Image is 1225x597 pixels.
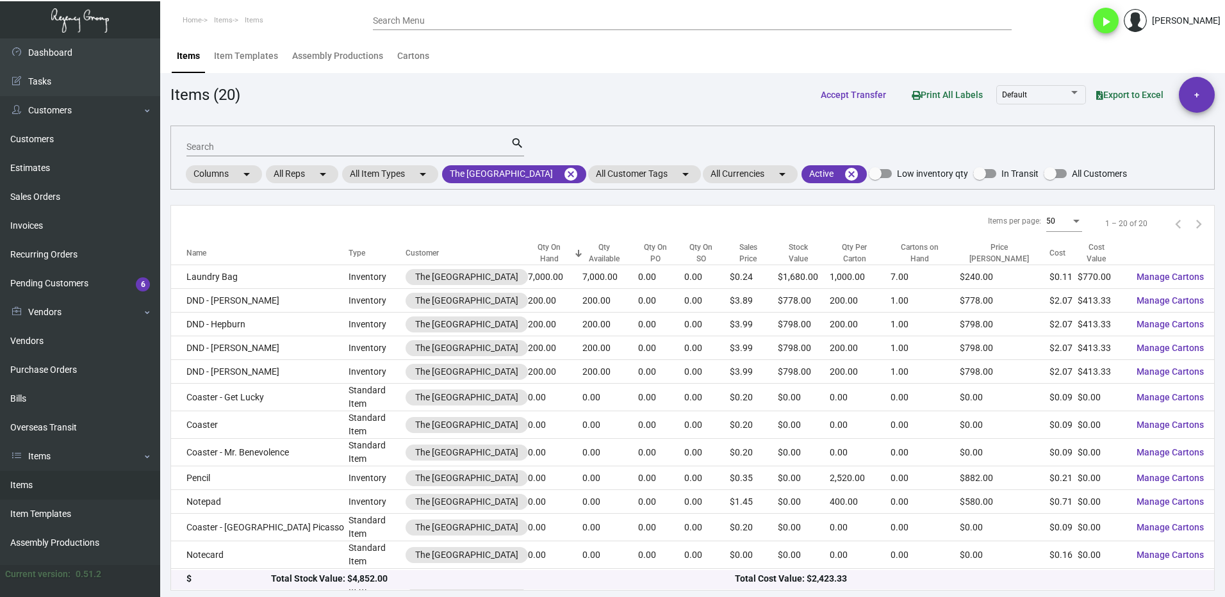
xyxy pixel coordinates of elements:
td: $0.21 [1049,466,1078,490]
span: In Transit [1001,166,1039,181]
td: $0.09 [1049,411,1078,439]
td: Notecard [171,541,349,569]
td: 0.00 [891,411,960,439]
div: Cost Value [1078,241,1114,265]
td: Inventory [349,336,405,360]
div: Type [349,247,365,259]
td: $0.20 [730,384,778,411]
td: 0.00 [830,541,891,569]
td: Coaster - [GEOGRAPHIC_DATA] Picasso [171,514,349,541]
td: $3.99 [730,313,778,336]
td: 0.00 [830,384,891,411]
td: 0.00 [638,336,684,360]
td: $0.00 [778,541,830,569]
td: $0.00 [1078,541,1126,569]
div: Current version: [5,568,70,581]
div: Assembly Productions [292,49,383,63]
div: Cartons on Hand [891,241,960,265]
button: Manage Cartons [1126,413,1214,436]
div: Qty On SO [684,241,718,265]
td: $798.00 [778,313,830,336]
span: Manage Cartons [1137,295,1204,306]
td: $0.09 [1049,439,1078,466]
td: 0.00 [891,514,960,541]
td: DND - [PERSON_NAME] [171,289,349,313]
span: Manage Cartons [1137,366,1204,377]
td: 0.00 [830,514,891,541]
td: 0.00 [528,490,582,514]
td: 0.00 [684,336,730,360]
span: Low inventory qty [897,166,968,181]
td: Standard Item [349,541,405,569]
td: $0.00 [778,466,830,490]
td: 0.00 [582,466,638,490]
td: 0.00 [582,439,638,466]
td: 1.00 [891,360,960,384]
td: 0.00 [528,384,582,411]
td: 0.00 [684,541,730,569]
mat-chip: Active [802,165,867,183]
td: 1.00 [891,313,960,336]
div: The [GEOGRAPHIC_DATA] [415,521,518,534]
td: 0.00 [684,411,730,439]
td: 0.00 [830,411,891,439]
td: $240.00 [960,265,1049,289]
td: 0.00 [684,384,730,411]
span: Home [183,16,202,24]
td: 0.00 [528,411,582,439]
div: Price [PERSON_NAME] [960,241,1049,265]
div: Sales Price [730,241,778,265]
mat-icon: arrow_drop_down [775,167,790,182]
div: The [GEOGRAPHIC_DATA] [415,365,518,379]
td: Standard Item [349,411,405,439]
td: 0.00 [684,490,730,514]
td: $0.00 [778,411,830,439]
mat-icon: arrow_drop_down [239,167,254,182]
div: Name [186,247,206,259]
td: $0.20 [730,514,778,541]
div: $ [186,573,271,586]
i: play_arrow [1098,14,1114,29]
td: 200.00 [830,313,891,336]
td: 0.00 [638,289,684,313]
div: Sales Price [730,241,766,265]
div: Cartons on Hand [891,241,948,265]
td: $0.20 [730,411,778,439]
span: Manage Cartons [1137,447,1204,457]
td: $3.99 [730,336,778,360]
td: 0.00 [684,514,730,541]
td: Coaster - Get Lucky [171,384,349,411]
button: Manage Cartons [1126,466,1214,489]
button: Accept Transfer [810,83,896,106]
img: admin@bootstrapmaster.com [1124,9,1147,32]
button: play_arrow [1093,8,1119,33]
td: 0.00 [638,541,684,569]
span: Manage Cartons [1137,496,1204,507]
div: The [GEOGRAPHIC_DATA] [415,294,518,307]
td: $0.00 [960,514,1049,541]
td: Coaster - Sweet-Hearted Presidents [171,569,349,596]
td: 200.00 [582,313,638,336]
td: 0.00 [528,466,582,490]
span: Items [214,16,233,24]
td: Laundry Bag [171,265,349,289]
div: Items [177,49,200,63]
span: Items [245,16,263,24]
td: $413.33 [1078,360,1126,384]
div: The [GEOGRAPHIC_DATA] [415,318,518,331]
td: 0.00 [684,360,730,384]
td: $0.24 [730,265,778,289]
td: Standard Item [349,384,405,411]
span: Print All Labels [912,90,983,100]
td: $0.00 [960,439,1049,466]
span: Manage Cartons [1137,522,1204,532]
button: Manage Cartons [1126,386,1214,409]
td: 200.00 [830,289,891,313]
td: $0.71 [1049,490,1078,514]
td: $413.33 [1078,313,1126,336]
button: Manage Cartons [1126,265,1214,288]
td: 0.00 [582,411,638,439]
span: Manage Cartons [1137,473,1204,483]
td: 0.00 [891,569,960,596]
td: Inventory [349,490,405,514]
